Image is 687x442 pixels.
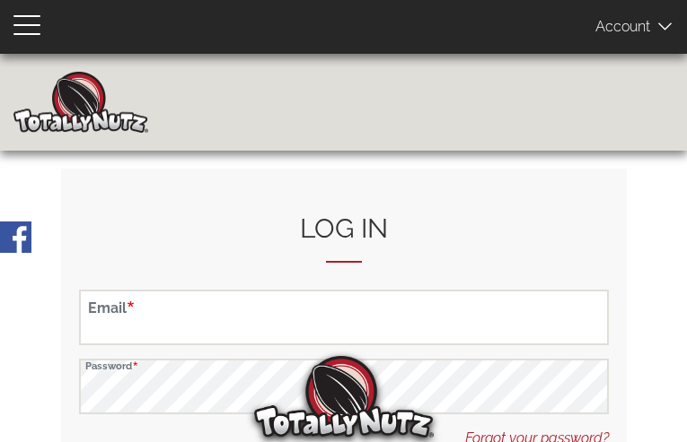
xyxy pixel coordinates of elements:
[79,213,609,263] h2: Log in
[79,290,609,345] input: Email
[254,356,434,438] img: Totally Nutz Logo
[13,72,148,133] img: Home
